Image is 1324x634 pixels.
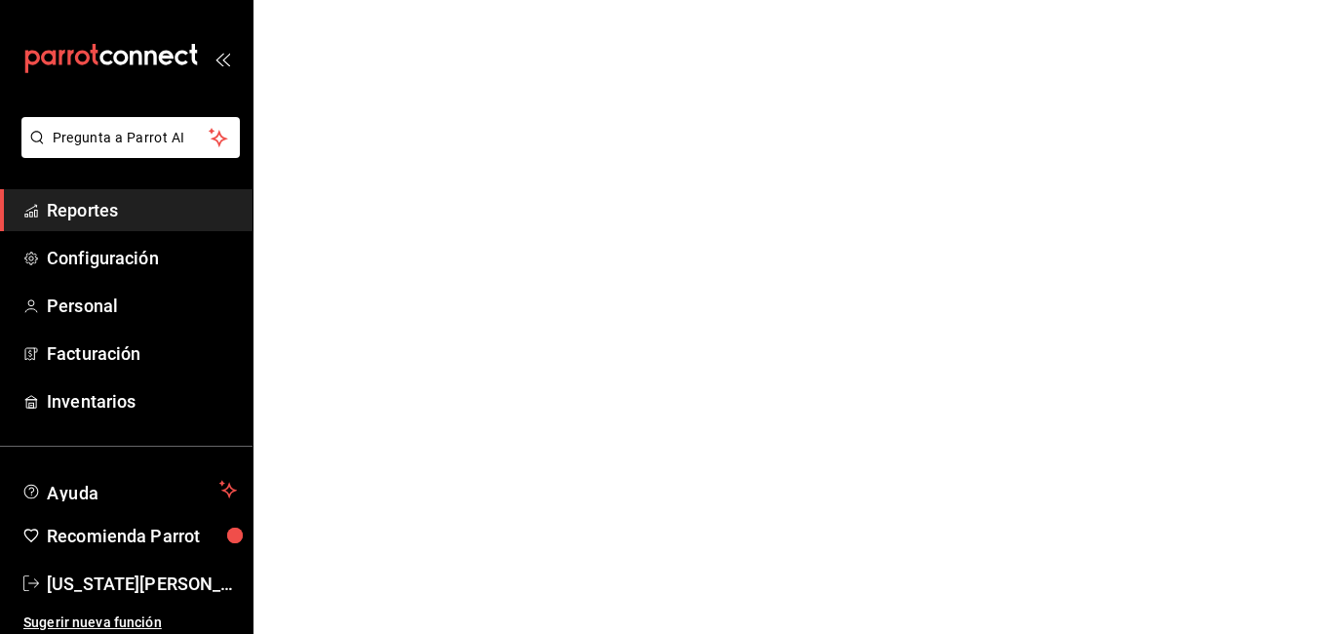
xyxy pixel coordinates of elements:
[47,478,212,501] span: Ayuda
[14,141,240,162] a: Pregunta a Parrot AI
[47,523,237,549] span: Recomienda Parrot
[214,51,230,66] button: open_drawer_menu
[47,293,237,319] span: Personal
[53,128,210,148] span: Pregunta a Parrot AI
[47,340,237,367] span: Facturación
[21,117,240,158] button: Pregunta a Parrot AI
[23,613,237,633] span: Sugerir nueva función
[47,388,237,415] span: Inventarios
[47,571,237,597] span: [US_STATE][PERSON_NAME]
[47,245,237,271] span: Configuración
[47,197,237,223] span: Reportes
